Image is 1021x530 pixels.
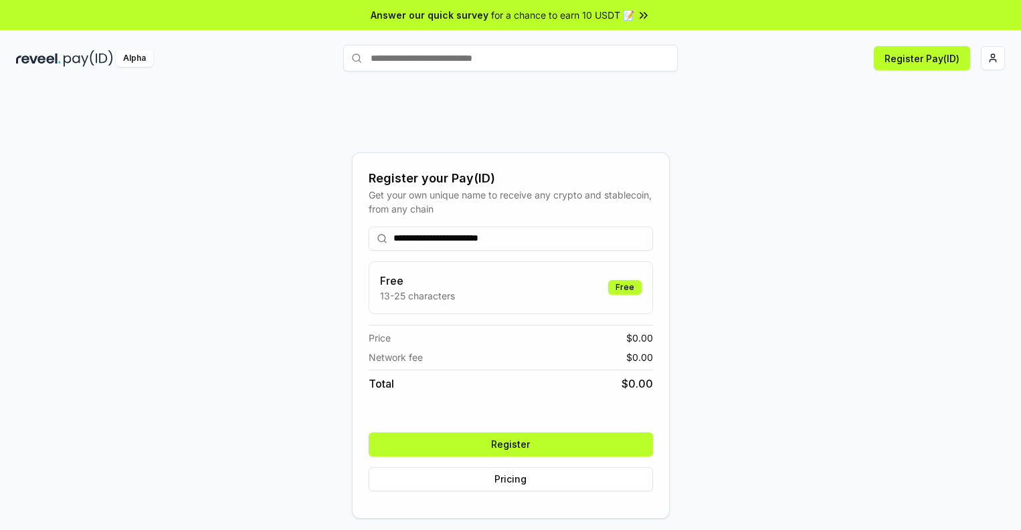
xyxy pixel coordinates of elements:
[369,188,653,216] div: Get your own unique name to receive any crypto and stablecoin, from any chain
[16,50,61,67] img: reveel_dark
[380,289,455,303] p: 13-25 characters
[626,350,653,364] span: $ 0.00
[369,376,394,392] span: Total
[626,331,653,345] span: $ 0.00
[64,50,113,67] img: pay_id
[369,350,423,364] span: Network fee
[369,169,653,188] div: Register your Pay(ID)
[369,432,653,456] button: Register
[622,376,653,392] span: $ 0.00
[380,273,455,289] h3: Free
[116,50,153,67] div: Alpha
[874,46,970,70] button: Register Pay(ID)
[371,8,488,22] span: Answer our quick survey
[369,331,391,345] span: Price
[369,467,653,491] button: Pricing
[608,280,642,295] div: Free
[491,8,634,22] span: for a chance to earn 10 USDT 📝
